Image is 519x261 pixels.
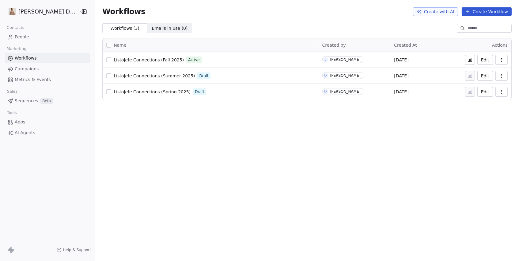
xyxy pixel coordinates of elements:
[330,89,361,94] div: [PERSON_NAME]
[5,64,90,74] a: Campaigns
[4,44,29,53] span: Marketing
[15,119,25,125] span: Apps
[322,43,346,48] span: Created by
[114,42,126,49] span: Name
[462,7,512,16] button: Create Workflow
[5,117,90,127] a: Apps
[15,76,51,83] span: Metrics & Events
[330,57,361,62] div: [PERSON_NAME]
[57,247,91,252] a: Help & Support
[4,108,19,117] span: Tools
[394,57,408,63] span: [DATE]
[477,55,493,65] button: Edit
[114,57,184,62] span: ListoJefe Connections (Fall 2025)
[18,8,78,16] span: [PERSON_NAME] DS Realty
[15,66,39,72] span: Campaigns
[152,25,188,32] span: Emails in use ( 0 )
[394,73,408,79] span: [DATE]
[477,71,493,81] button: Edit
[114,73,195,79] a: ListoJefe Connections (Summer 2025)
[324,73,327,78] div: D
[15,34,29,40] span: People
[15,130,35,136] span: AI Agents
[4,87,20,96] span: Sales
[324,57,326,62] div: E
[413,7,458,16] button: Create with AI
[5,53,90,63] a: Workflows
[394,89,408,95] span: [DATE]
[4,23,27,32] span: Contacts
[5,75,90,85] a: Metrics & Events
[102,7,145,16] span: Workflows
[188,57,199,63] span: Active
[195,89,204,95] span: Draft
[114,73,195,78] span: ListoJefe Connections (Summer 2025)
[5,96,90,106] a: SequencesBeta
[5,32,90,42] a: People
[330,73,361,78] div: [PERSON_NAME]
[15,98,38,104] span: Sequences
[63,247,91,252] span: Help & Support
[199,73,208,79] span: Draft
[492,43,508,48] span: Actions
[324,89,327,94] div: D
[477,87,493,97] button: Edit
[5,128,90,138] a: AI Agents
[114,89,191,95] a: ListoJefe Connections (Spring 2025)
[40,98,53,104] span: Beta
[15,55,37,61] span: Workflows
[394,43,417,48] span: Created At
[9,8,16,15] img: Daniel%20Simpson%20Social%20Media%20Profile%20Picture%201080x1080%20Option%201.png
[7,6,75,17] button: [PERSON_NAME] DS Realty
[114,89,191,94] span: ListoJefe Connections (Spring 2025)
[114,57,184,63] a: ListoJefe Connections (Fall 2025)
